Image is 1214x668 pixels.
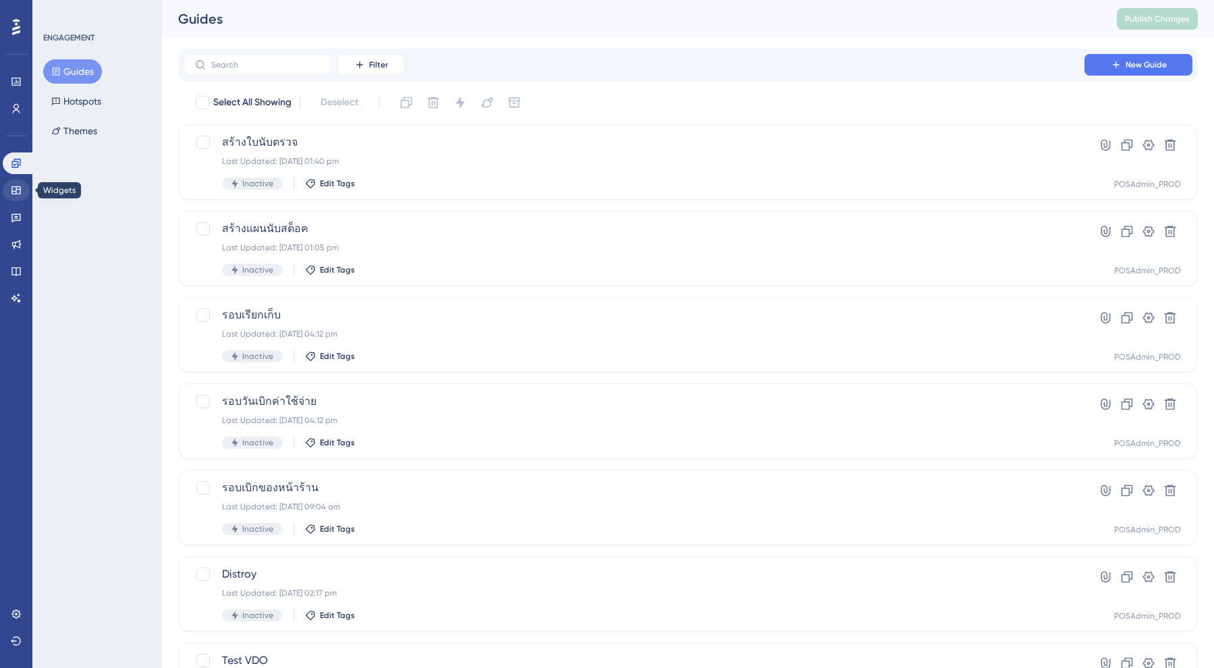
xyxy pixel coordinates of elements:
[1126,59,1167,70] span: New Guide
[222,415,1046,426] div: Last Updated: [DATE] 04:12 pm
[222,156,1046,167] div: Last Updated: [DATE] 01:40 pm
[213,94,292,111] span: Select All Showing
[1114,265,1181,276] div: POSAdmin_PROD
[1117,8,1198,30] button: Publish Changes
[222,134,1046,150] span: สร้างใบนับตรวจ
[369,59,388,70] span: Filter
[1114,438,1181,449] div: POSAdmin_PROD
[222,221,1046,237] span: สร้างแผนนับสต็อค
[320,265,355,275] span: Edit Tags
[305,610,355,621] button: Edit Tags
[43,32,94,43] div: ENGAGEMENT
[1084,54,1192,76] button: New Guide
[320,524,355,534] span: Edit Tags
[222,480,1046,496] span: รอบเบิกของหน้าร้าน
[242,437,273,448] span: Inactive
[43,119,105,143] button: Themes
[1114,611,1181,621] div: POSAdmin_PROD
[337,54,405,76] button: Filter
[320,610,355,621] span: Edit Tags
[305,437,355,448] button: Edit Tags
[178,9,1083,28] div: Guides
[320,178,355,189] span: Edit Tags
[305,524,355,534] button: Edit Tags
[222,393,1046,410] span: รอบวันเบิกค่าใช้จ่าย
[242,524,273,534] span: Inactive
[222,588,1046,599] div: Last Updated: [DATE] 02:17 pm
[242,178,273,189] span: Inactive
[305,265,355,275] button: Edit Tags
[43,89,109,113] button: Hotspots
[320,437,355,448] span: Edit Tags
[320,351,355,362] span: Edit Tags
[305,351,355,362] button: Edit Tags
[222,501,1046,512] div: Last Updated: [DATE] 09:04 am
[1114,524,1181,535] div: POSAdmin_PROD
[321,94,358,111] span: Deselect
[1114,179,1181,190] div: POSAdmin_PROD
[305,178,355,189] button: Edit Tags
[242,265,273,275] span: Inactive
[242,351,273,362] span: Inactive
[222,307,1046,323] span: รอบเรียกเก็บ
[242,610,273,621] span: Inactive
[43,59,102,84] button: Guides
[222,242,1046,253] div: Last Updated: [DATE] 01:05 pm
[1114,352,1181,362] div: POSAdmin_PROD
[222,329,1046,339] div: Last Updated: [DATE] 04:12 pm
[211,60,321,69] input: Search
[308,90,370,115] button: Deselect
[222,566,1046,582] span: Distroy
[1125,13,1190,24] span: Publish Changes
